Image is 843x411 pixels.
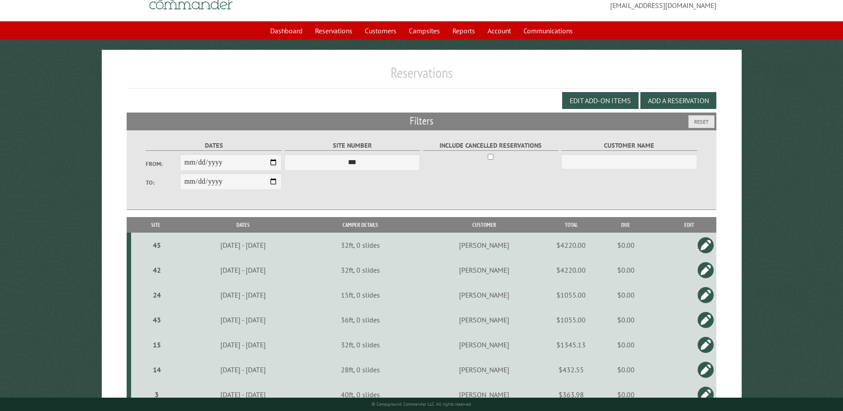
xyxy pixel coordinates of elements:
[589,258,662,282] td: $0.00
[310,22,358,39] a: Reservations
[135,340,179,349] div: 15
[135,390,179,399] div: 3
[518,22,578,39] a: Communications
[135,365,179,374] div: 14
[553,233,589,258] td: $4220.00
[306,382,415,407] td: 40ft, 0 slides
[135,290,179,299] div: 24
[415,282,553,307] td: [PERSON_NAME]
[415,217,553,233] th: Customer
[146,160,180,168] label: From:
[135,241,179,250] div: 45
[182,390,304,399] div: [DATE] - [DATE]
[447,22,480,39] a: Reports
[182,266,304,274] div: [DATE] - [DATE]
[415,307,553,332] td: [PERSON_NAME]
[306,258,415,282] td: 32ft, 0 slides
[306,307,415,332] td: 36ft, 0 slides
[415,382,553,407] td: [PERSON_NAME]
[127,113,716,129] h2: Filters
[127,64,716,89] h1: Reservations
[180,217,306,233] th: Dates
[688,115,715,128] button: Reset
[265,22,308,39] a: Dashboard
[182,340,304,349] div: [DATE] - [DATE]
[182,241,304,250] div: [DATE] - [DATE]
[562,92,639,109] button: Edit Add-on Items
[663,217,716,233] th: Edit
[182,290,304,299] div: [DATE] - [DATE]
[553,282,589,307] td: $1055.00
[423,141,559,151] label: Include Cancelled Reservations
[589,233,662,258] td: $0.00
[284,141,420,151] label: Site Number
[589,307,662,332] td: $0.00
[561,141,697,151] label: Customer Name
[182,365,304,374] div: [DATE] - [DATE]
[135,266,179,274] div: 42
[553,217,589,233] th: Total
[146,178,180,187] label: To:
[553,357,589,382] td: $432.55
[182,315,304,324] div: [DATE] - [DATE]
[135,315,179,324] div: 43
[415,233,553,258] td: [PERSON_NAME]
[306,332,415,357] td: 32ft, 0 slides
[553,258,589,282] td: $4220.00
[131,217,180,233] th: Site
[589,332,662,357] td: $0.00
[306,217,415,233] th: Camper Details
[306,233,415,258] td: 32ft, 0 slides
[553,382,589,407] td: $363.98
[306,357,415,382] td: 28ft, 0 slides
[482,22,516,39] a: Account
[589,357,662,382] td: $0.00
[360,22,402,39] a: Customers
[415,357,553,382] td: [PERSON_NAME]
[589,217,662,233] th: Due
[306,282,415,307] td: 15ft, 0 slides
[640,92,716,109] button: Add a Reservation
[415,332,553,357] td: [PERSON_NAME]
[415,258,553,282] td: [PERSON_NAME]
[589,382,662,407] td: $0.00
[553,332,589,357] td: $1345.13
[372,401,472,407] small: © Campground Commander LLC. All rights reserved.
[404,22,445,39] a: Campsites
[146,141,281,151] label: Dates
[553,307,589,332] td: $1055.00
[589,282,662,307] td: $0.00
